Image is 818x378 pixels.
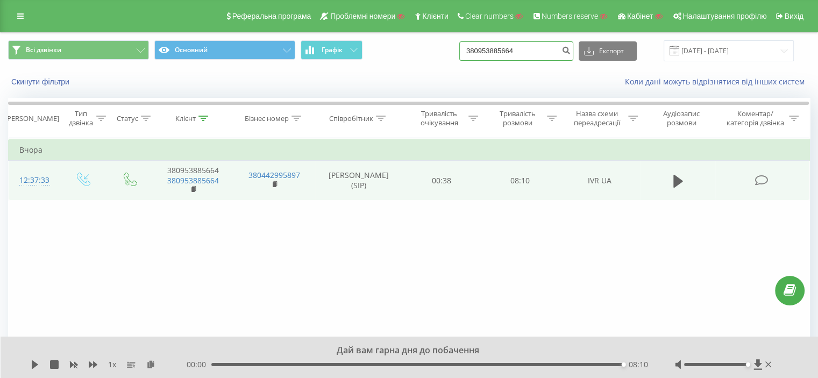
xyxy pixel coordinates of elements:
[481,161,559,201] td: 08:10
[315,161,403,201] td: [PERSON_NAME] (SIP)
[301,40,362,60] button: Графік
[175,114,196,123] div: Клієнт
[8,40,149,60] button: Всі дзвінки
[569,109,625,127] div: Назва схеми переадресації
[579,41,637,61] button: Експорт
[682,12,766,20] span: Налаштування профілю
[490,109,544,127] div: Тривалість розмови
[26,46,61,54] span: Всі дзвінки
[422,12,449,20] span: Клієнти
[622,362,626,367] div: Accessibility label
[187,359,211,370] span: 00:00
[117,114,138,123] div: Статус
[105,345,700,356] div: Дай вам гарна дня до побачення
[167,175,219,186] a: 380953885664
[745,362,750,367] div: Accessibility label
[412,109,466,127] div: Тривалість очікування
[625,76,810,87] a: Коли дані можуть відрізнятися вiд інших систем
[322,46,343,54] span: Графік
[785,12,803,20] span: Вихід
[330,12,395,20] span: Проблемні номери
[108,359,116,370] span: 1 x
[154,40,295,60] button: Основний
[650,109,713,127] div: Аудіозапис розмови
[559,161,640,201] td: IVR UA
[19,170,48,191] div: 12:37:33
[465,12,514,20] span: Clear numbers
[723,109,786,127] div: Коментар/категорія дзвінка
[403,161,481,201] td: 00:38
[459,41,573,61] input: Пошук за номером
[248,170,300,180] a: 380442995897
[329,114,373,123] div: Співробітник
[629,359,648,370] span: 08:10
[245,114,289,123] div: Бізнес номер
[627,12,653,20] span: Кабінет
[9,139,810,161] td: Вчора
[232,12,311,20] span: Реферальна програма
[152,161,233,201] td: 380953885664
[8,77,75,87] button: Скинути фільтри
[5,114,59,123] div: [PERSON_NAME]
[542,12,598,20] span: Numbers reserve
[68,109,93,127] div: Тип дзвінка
